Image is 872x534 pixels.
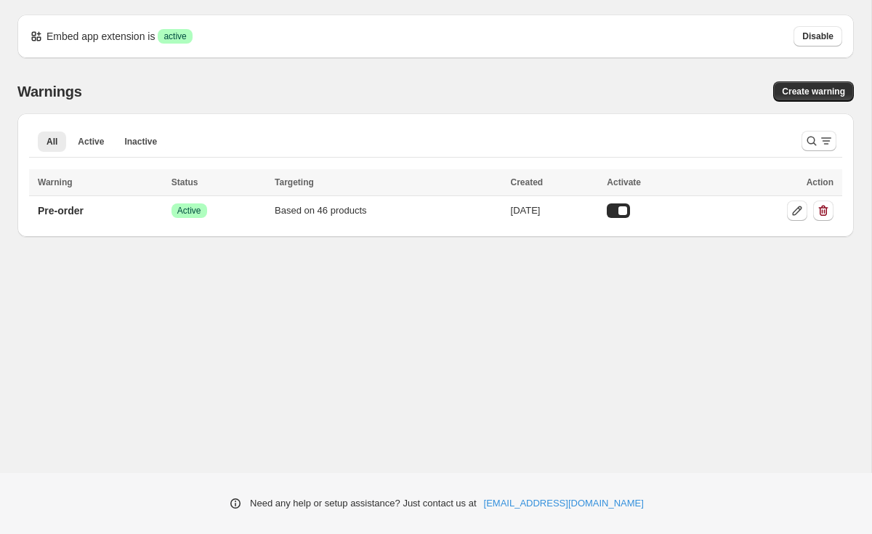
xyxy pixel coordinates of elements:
[484,496,644,511] a: [EMAIL_ADDRESS][DOMAIN_NAME]
[163,31,186,42] span: active
[511,203,599,218] div: [DATE]
[794,26,842,46] button: Disable
[773,81,854,102] a: Create warning
[275,203,501,218] div: Based on 46 products
[78,136,104,147] span: Active
[124,136,157,147] span: Inactive
[47,29,155,44] p: Embed app extension is
[802,31,833,42] span: Disable
[807,177,833,187] span: Action
[38,203,84,218] p: Pre-order
[29,199,92,222] a: Pre-order
[177,205,201,217] span: Active
[802,131,836,151] button: Search and filter results
[47,136,57,147] span: All
[275,177,314,187] span: Targeting
[171,177,198,187] span: Status
[17,83,82,100] h2: Warnings
[511,177,544,187] span: Created
[782,86,845,97] span: Create warning
[607,177,641,187] span: Activate
[38,177,73,187] span: Warning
